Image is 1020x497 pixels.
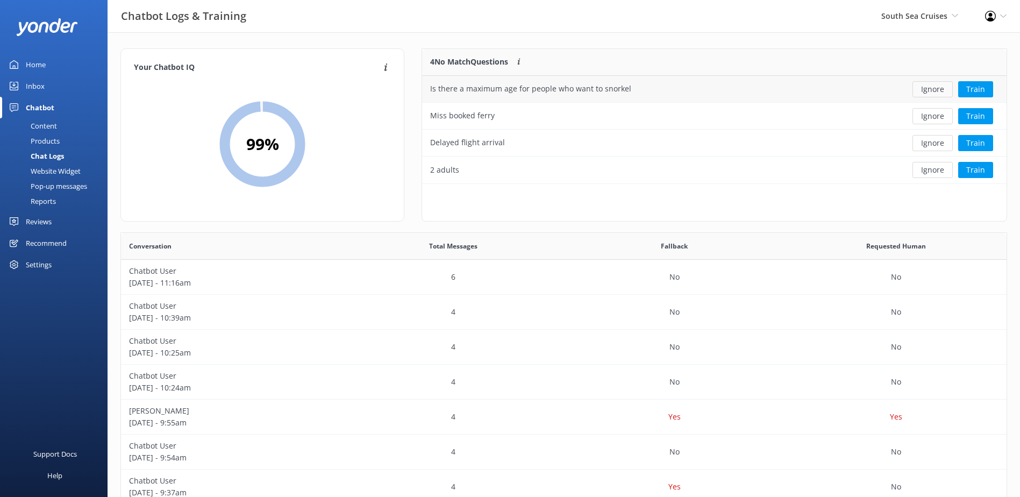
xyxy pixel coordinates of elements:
[121,330,1007,365] div: row
[121,365,1007,400] div: row
[134,62,381,74] h4: Your Chatbot IQ
[430,110,495,122] div: Miss booked ferry
[669,271,680,283] p: No
[33,443,77,465] div: Support Docs
[129,241,172,251] span: Conversation
[121,435,1007,470] div: row
[912,135,953,151] button: Ignore
[6,179,108,194] a: Pop-up messages
[26,211,52,232] div: Reviews
[6,133,108,148] a: Products
[121,400,1007,435] div: row
[912,162,953,178] button: Ignore
[451,376,455,388] p: 4
[890,411,902,423] p: Yes
[429,241,477,251] span: Total Messages
[422,103,1007,130] div: row
[129,277,334,289] p: [DATE] - 11:16am
[668,481,681,493] p: Yes
[6,118,108,133] a: Content
[26,54,46,75] div: Home
[451,271,455,283] p: 6
[669,341,680,353] p: No
[47,465,62,486] div: Help
[129,370,334,382] p: Chatbot User
[422,76,1007,183] div: grid
[16,18,78,36] img: yonder-white-logo.png
[129,405,334,417] p: [PERSON_NAME]
[422,76,1007,103] div: row
[129,265,334,277] p: Chatbot User
[129,440,334,452] p: Chatbot User
[6,148,108,164] a: Chat Logs
[6,148,64,164] div: Chat Logs
[430,56,508,68] p: 4 No Match Questions
[129,347,334,359] p: [DATE] - 10:25am
[958,162,993,178] button: Train
[129,417,334,429] p: [DATE] - 9:55am
[451,341,455,353] p: 4
[891,271,901,283] p: No
[129,335,334,347] p: Chatbot User
[6,164,81,179] div: Website Widget
[451,411,455,423] p: 4
[669,446,680,458] p: No
[26,254,52,275] div: Settings
[451,306,455,318] p: 4
[121,260,1007,295] div: row
[26,232,67,254] div: Recommend
[6,133,60,148] div: Products
[958,81,993,97] button: Train
[891,306,901,318] p: No
[129,300,334,312] p: Chatbot User
[958,135,993,151] button: Train
[121,295,1007,330] div: row
[912,81,953,97] button: Ignore
[26,97,54,118] div: Chatbot
[422,130,1007,157] div: row
[129,452,334,464] p: [DATE] - 9:54am
[422,157,1007,183] div: row
[430,83,631,95] div: Is there a maximum age for people who want to snorkel
[881,11,947,21] span: South Sea Cruises
[451,481,455,493] p: 4
[6,194,108,209] a: Reports
[129,382,334,394] p: [DATE] - 10:24am
[6,194,56,209] div: Reports
[669,306,680,318] p: No
[891,341,901,353] p: No
[891,446,901,458] p: No
[669,376,680,388] p: No
[451,446,455,458] p: 4
[246,131,279,157] h2: 99 %
[891,376,901,388] p: No
[121,8,246,25] h3: Chatbot Logs & Training
[26,75,45,97] div: Inbox
[912,108,953,124] button: Ignore
[6,164,108,179] a: Website Widget
[661,241,688,251] span: Fallback
[129,475,334,487] p: Chatbot User
[891,481,901,493] p: No
[6,118,57,133] div: Content
[6,179,87,194] div: Pop-up messages
[958,108,993,124] button: Train
[668,411,681,423] p: Yes
[430,164,459,176] div: 2 adults
[430,137,505,148] div: Delayed flight arrival
[129,312,334,324] p: [DATE] - 10:39am
[866,241,926,251] span: Requested Human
